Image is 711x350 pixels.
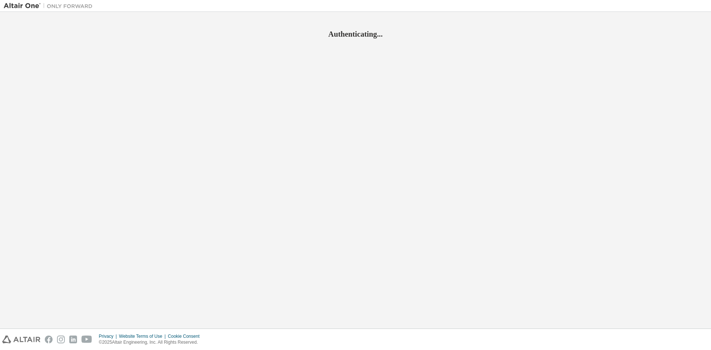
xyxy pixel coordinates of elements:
[2,336,40,343] img: altair_logo.svg
[4,29,707,39] h2: Authenticating...
[69,336,77,343] img: linkedin.svg
[168,333,204,339] div: Cookie Consent
[99,333,119,339] div: Privacy
[119,333,168,339] div: Website Terms of Use
[81,336,92,343] img: youtube.svg
[4,2,96,10] img: Altair One
[99,339,204,346] p: © 2025 Altair Engineering, Inc. All Rights Reserved.
[57,336,65,343] img: instagram.svg
[45,336,53,343] img: facebook.svg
